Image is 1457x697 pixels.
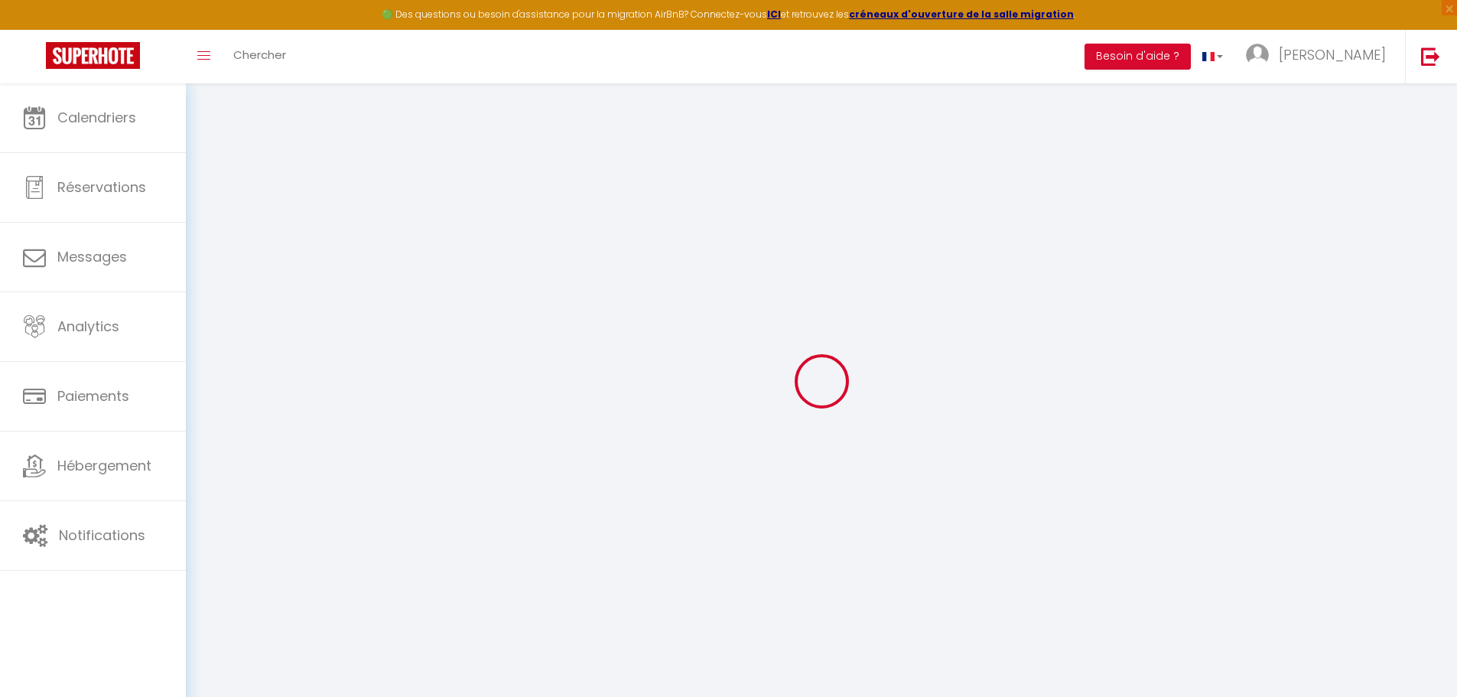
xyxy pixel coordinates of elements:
span: Réservations [57,178,146,197]
img: logout [1421,47,1440,66]
a: Chercher [222,30,298,83]
span: [PERSON_NAME] [1279,45,1386,64]
span: Paiements [57,386,129,405]
span: Chercher [233,47,286,63]
img: ... [1246,44,1269,67]
span: Hébergement [57,456,151,475]
button: Besoin d'aide ? [1085,44,1191,70]
button: Ouvrir le widget de chat LiveChat [12,6,58,52]
span: Notifications [59,526,145,545]
span: Calendriers [57,108,136,127]
span: Messages [57,247,127,266]
a: créneaux d'ouverture de la salle migration [849,8,1074,21]
a: ICI [767,8,781,21]
span: Analytics [57,317,119,336]
a: ... [PERSON_NAME] [1234,30,1405,83]
img: Super Booking [46,42,140,69]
